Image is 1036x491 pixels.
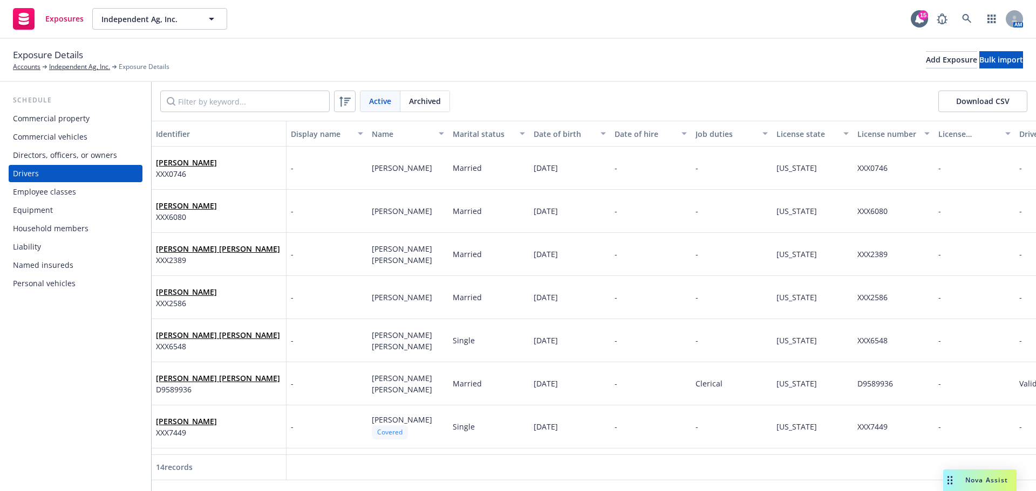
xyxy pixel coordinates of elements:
[291,162,294,174] span: -
[13,202,53,219] div: Equipment
[772,121,853,147] button: License state
[610,121,691,147] button: Date of hire
[1019,163,1022,173] span: -
[696,249,698,259] span: -
[938,421,941,432] span: -
[156,373,280,383] a: [PERSON_NAME] [PERSON_NAME]
[9,95,142,106] div: Schedule
[156,416,217,426] a: [PERSON_NAME]
[776,378,817,389] span: [US_STATE]
[453,421,475,432] span: Single
[13,165,39,182] div: Drivers
[453,249,482,259] span: Married
[156,286,217,298] span: [PERSON_NAME]
[938,163,941,173] span: -
[615,292,617,302] span: -
[853,121,934,147] button: License number
[453,378,482,389] span: Married
[9,147,142,164] a: Directors, officers, or owners
[453,335,475,345] span: Single
[534,249,558,259] span: [DATE]
[1019,335,1022,345] span: -
[372,163,432,173] span: [PERSON_NAME]
[372,330,434,351] span: [PERSON_NAME] [PERSON_NAME]
[409,95,441,107] span: Archived
[956,8,978,30] a: Search
[938,249,941,259] span: -
[156,287,217,297] a: [PERSON_NAME]
[13,238,41,255] div: Liability
[938,378,941,389] span: -
[49,62,110,72] a: Independent Ag, Inc.
[534,128,594,140] div: Date of birth
[696,206,698,216] span: -
[938,128,999,140] div: License expiration date
[13,62,40,72] a: Accounts
[13,110,90,127] div: Commercial property
[776,421,817,432] span: [US_STATE]
[938,206,941,216] span: -
[776,292,817,302] span: [US_STATE]
[156,453,220,475] a: [PERSON_NAME] ALGABASANTANA
[156,254,280,266] span: XXX2389
[931,8,953,30] a: Report a Bug
[13,220,88,237] div: Household members
[534,163,558,173] span: [DATE]
[529,121,610,147] button: Date of birth
[534,206,558,216] span: [DATE]
[776,163,817,173] span: [US_STATE]
[367,121,448,147] button: Name
[926,52,977,68] div: Add Exposure
[453,206,482,216] span: Married
[119,62,169,72] span: Exposure Details
[615,335,617,345] span: -
[291,421,294,432] span: -
[857,249,888,259] span: XXX2389
[156,128,282,140] div: Identifier
[156,330,280,340] a: [PERSON_NAME] [PERSON_NAME]
[372,292,432,302] span: [PERSON_NAME]
[156,168,217,179] span: XXX0746
[13,48,83,62] span: Exposure Details
[615,206,617,216] span: -
[291,248,294,260] span: -
[918,10,928,20] div: 15
[934,121,1015,147] button: License expiration date
[965,475,1008,485] span: Nova Assist
[857,206,888,216] span: XXX6080
[696,292,698,302] span: -
[152,121,287,147] button: Identifier
[857,421,888,432] span: XXX7449
[696,421,698,432] span: -
[981,8,1003,30] a: Switch app
[1019,249,1022,259] span: -
[13,128,87,146] div: Commercial vehicles
[776,206,817,216] span: [US_STATE]
[9,220,142,237] a: Household members
[372,373,434,395] span: [PERSON_NAME] [PERSON_NAME]
[372,452,435,474] span: [PERSON_NAME] ALGABASANTANA
[857,378,893,389] span: D9589936
[156,341,280,352] span: XXX6548
[156,372,280,384] span: [PERSON_NAME] [PERSON_NAME]
[45,15,84,23] span: Exposures
[615,421,617,432] span: -
[9,238,142,255] a: Liability
[9,183,142,200] a: Employee classes
[857,163,888,173] span: XXX0746
[979,52,1023,68] div: Bulk import
[372,244,434,265] span: [PERSON_NAME] [PERSON_NAME]
[156,243,280,254] span: [PERSON_NAME] [PERSON_NAME]
[938,91,1027,112] button: Download CSV
[291,205,294,217] span: -
[156,298,217,309] span: XXX2586
[943,469,957,491] div: Drag to move
[156,427,217,438] span: XXX7449
[92,8,227,30] button: Independent Ag, Inc.
[291,292,294,303] span: -
[13,183,76,200] div: Employee classes
[453,292,482,302] span: Married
